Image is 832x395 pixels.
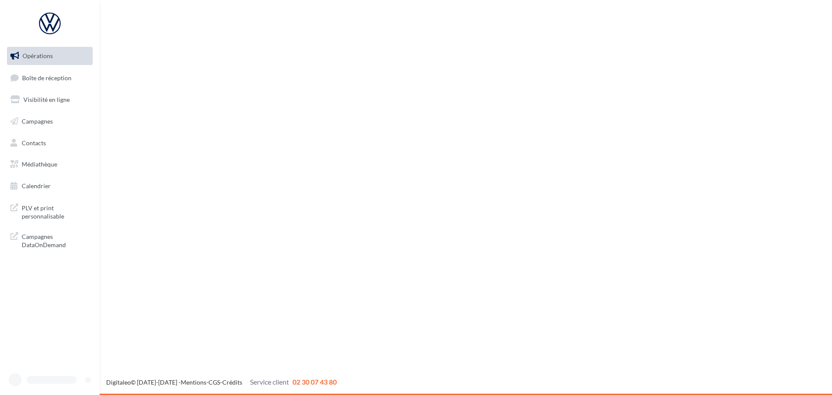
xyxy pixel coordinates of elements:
a: Visibilité en ligne [5,91,94,109]
a: Digitaleo [106,379,131,386]
span: Opérations [23,52,53,59]
span: Visibilité en ligne [23,96,70,103]
span: Médiathèque [22,160,57,168]
span: Campagnes [22,118,53,125]
span: Calendrier [22,182,51,189]
a: Opérations [5,47,94,65]
a: Campagnes [5,112,94,131]
a: Mentions [181,379,206,386]
a: Campagnes DataOnDemand [5,227,94,253]
a: PLV et print personnalisable [5,199,94,224]
a: Médiathèque [5,155,94,173]
span: 02 30 07 43 80 [292,378,337,386]
span: Campagnes DataOnDemand [22,231,89,249]
span: Service client [250,378,289,386]
span: Contacts [22,139,46,146]
a: Boîte de réception [5,69,94,87]
a: Crédits [222,379,242,386]
a: CGS [208,379,220,386]
span: PLV et print personnalisable [22,202,89,221]
a: Calendrier [5,177,94,195]
span: Boîte de réception [22,74,71,81]
span: © [DATE]-[DATE] - - - [106,379,337,386]
a: Contacts [5,134,94,152]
